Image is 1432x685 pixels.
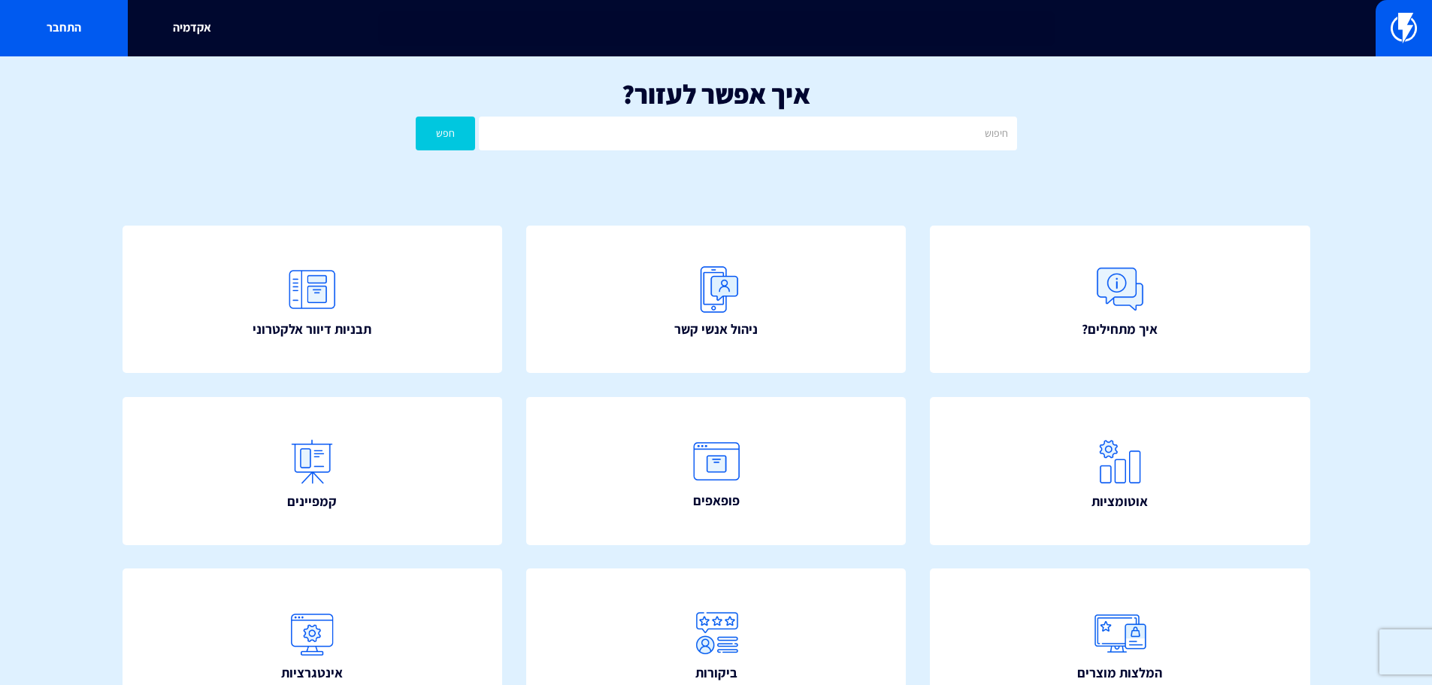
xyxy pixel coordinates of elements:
[674,320,758,339] span: ניהול אנשי קשר
[695,663,737,683] span: ביקורות
[930,397,1310,545] a: אוטומציות
[23,79,1409,109] h1: איך אפשר לעזור?
[287,492,337,511] span: קמפיינים
[123,226,503,374] a: תבניות דיוור אלקטרוני
[479,117,1016,150] input: חיפוש
[526,397,907,545] a: פופאפים
[1082,320,1158,339] span: איך מתחילים?
[930,226,1310,374] a: איך מתחילים?
[693,491,740,511] span: פופאפים
[1077,663,1162,683] span: המלצות מוצרים
[416,117,476,150] button: חפש
[1091,492,1148,511] span: אוטומציות
[378,11,1055,46] input: חיפוש מהיר...
[123,397,503,545] a: קמפיינים
[281,663,343,683] span: אינטגרציות
[253,320,371,339] span: תבניות דיוור אלקטרוני
[526,226,907,374] a: ניהול אנשי קשר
